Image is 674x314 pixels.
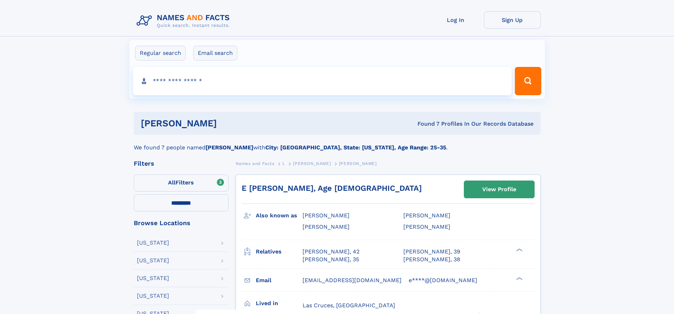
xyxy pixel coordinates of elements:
[137,258,169,263] div: [US_STATE]
[303,256,359,263] a: [PERSON_NAME], 35
[482,181,516,198] div: View Profile
[135,46,186,61] label: Regular search
[206,144,253,151] b: [PERSON_NAME]
[317,120,534,128] div: Found 7 Profiles In Our Records Database
[134,160,229,167] div: Filters
[515,67,541,95] button: Search Button
[303,302,395,309] span: Las Cruces, [GEOGRAPHIC_DATA]
[464,181,534,198] a: View Profile
[293,161,331,166] span: [PERSON_NAME]
[427,11,484,29] a: Log In
[137,240,169,246] div: [US_STATE]
[403,223,450,230] span: [PERSON_NAME]
[134,220,229,226] div: Browse Locations
[282,159,285,168] a: L
[141,119,317,128] h1: [PERSON_NAME]
[256,210,303,222] h3: Also known as
[403,256,460,263] a: [PERSON_NAME], 38
[514,276,523,281] div: ❯
[303,223,350,230] span: [PERSON_NAME]
[403,212,450,219] span: [PERSON_NAME]
[134,175,229,192] label: Filters
[303,212,350,219] span: [PERSON_NAME]
[193,46,237,61] label: Email search
[137,275,169,281] div: [US_STATE]
[403,248,460,256] a: [PERSON_NAME], 39
[282,161,285,166] span: L
[137,293,169,299] div: [US_STATE]
[303,248,359,256] a: [PERSON_NAME], 42
[484,11,541,29] a: Sign Up
[256,297,303,309] h3: Lived in
[236,159,275,168] a: Names and Facts
[303,277,402,284] span: [EMAIL_ADDRESS][DOMAIN_NAME]
[133,67,512,95] input: search input
[134,135,541,152] div: We found 7 people named with .
[293,159,331,168] a: [PERSON_NAME]
[339,161,377,166] span: [PERSON_NAME]
[256,246,303,258] h3: Relatives
[242,184,422,193] a: E [PERSON_NAME], Age [DEMOGRAPHIC_DATA]
[256,274,303,286] h3: Email
[265,144,446,151] b: City: [GEOGRAPHIC_DATA], State: [US_STATE], Age Range: 25-35
[514,247,523,252] div: ❯
[134,11,236,30] img: Logo Names and Facts
[168,179,175,186] span: All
